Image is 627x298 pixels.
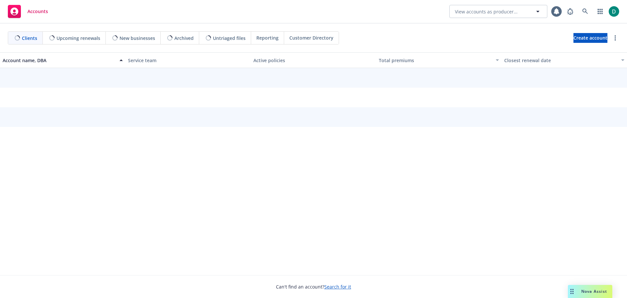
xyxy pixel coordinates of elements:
[253,57,374,64] div: Active policies
[581,289,607,294] span: Nova Assist
[611,34,619,42] a: more
[256,34,279,41] span: Reporting
[379,57,492,64] div: Total premiums
[251,52,376,68] button: Active policies
[125,52,251,68] button: Service team
[276,283,351,290] span: Can't find an account?
[449,5,547,18] button: View accounts as producer...
[174,35,194,42] span: Archived
[22,35,37,42] span: Clients
[376,52,502,68] button: Total premiums
[564,5,577,18] a: Report a Bug
[56,35,100,42] span: Upcoming renewals
[120,35,155,42] span: New businesses
[213,35,246,42] span: Untriaged files
[609,6,619,17] img: photo
[568,285,576,298] div: Drag to move
[324,284,351,290] a: Search for it
[573,33,607,43] a: Create account
[594,5,607,18] a: Switch app
[502,52,627,68] button: Closest renewal date
[568,285,612,298] button: Nova Assist
[579,5,592,18] a: Search
[573,32,607,44] span: Create account
[504,57,617,64] div: Closest renewal date
[3,57,116,64] div: Account name, DBA
[27,9,48,14] span: Accounts
[455,8,518,15] span: View accounts as producer...
[128,57,248,64] div: Service team
[5,2,51,21] a: Accounts
[289,34,333,41] span: Customer Directory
